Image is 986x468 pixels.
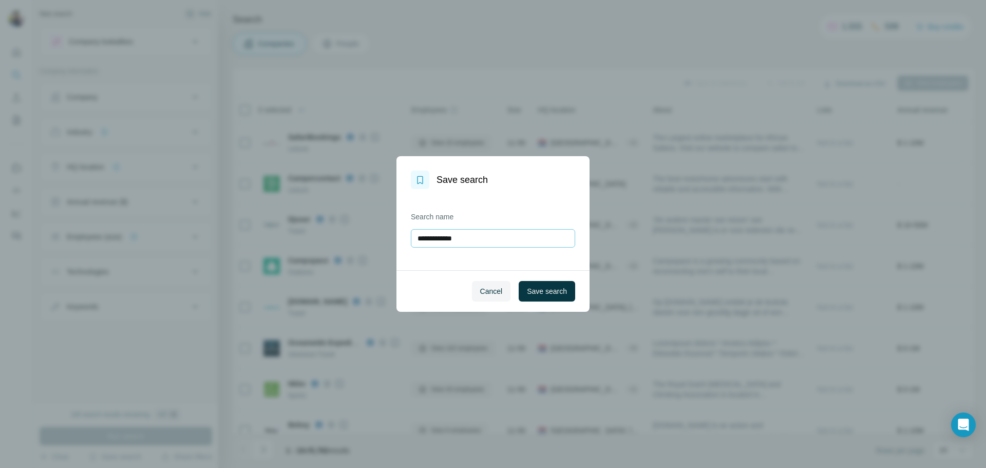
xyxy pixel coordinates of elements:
h1: Save search [437,173,488,187]
label: Search name [411,212,575,222]
button: Cancel [472,281,511,302]
span: Cancel [480,286,503,296]
span: Save search [527,286,567,296]
div: Open Intercom Messenger [951,413,976,437]
button: Save search [519,281,575,302]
